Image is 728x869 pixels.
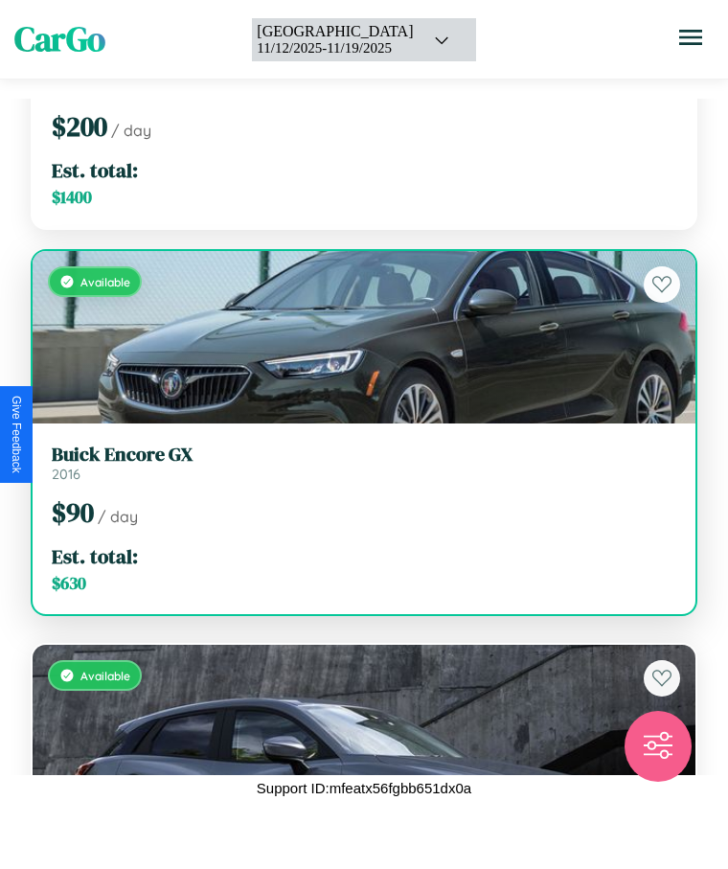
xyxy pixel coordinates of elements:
[111,121,151,140] span: / day
[80,669,130,683] span: Available
[52,186,92,209] span: $ 1400
[52,156,138,184] span: Est. total:
[14,16,105,62] span: CarGo
[52,466,80,483] span: 2016
[10,396,23,473] div: Give Feedback
[52,443,676,483] a: Buick Encore GX2016
[52,494,94,531] span: $ 90
[257,775,471,801] p: Support ID: mfeatx56fgbb651dx0a
[98,507,138,526] span: / day
[257,23,413,40] div: [GEOGRAPHIC_DATA]
[257,40,413,57] div: 11 / 12 / 2025 - 11 / 19 / 2025
[80,275,130,289] span: Available
[52,108,107,145] span: $ 200
[52,572,86,595] span: $ 630
[52,542,138,570] span: Est. total:
[52,443,676,466] h3: Buick Encore GX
